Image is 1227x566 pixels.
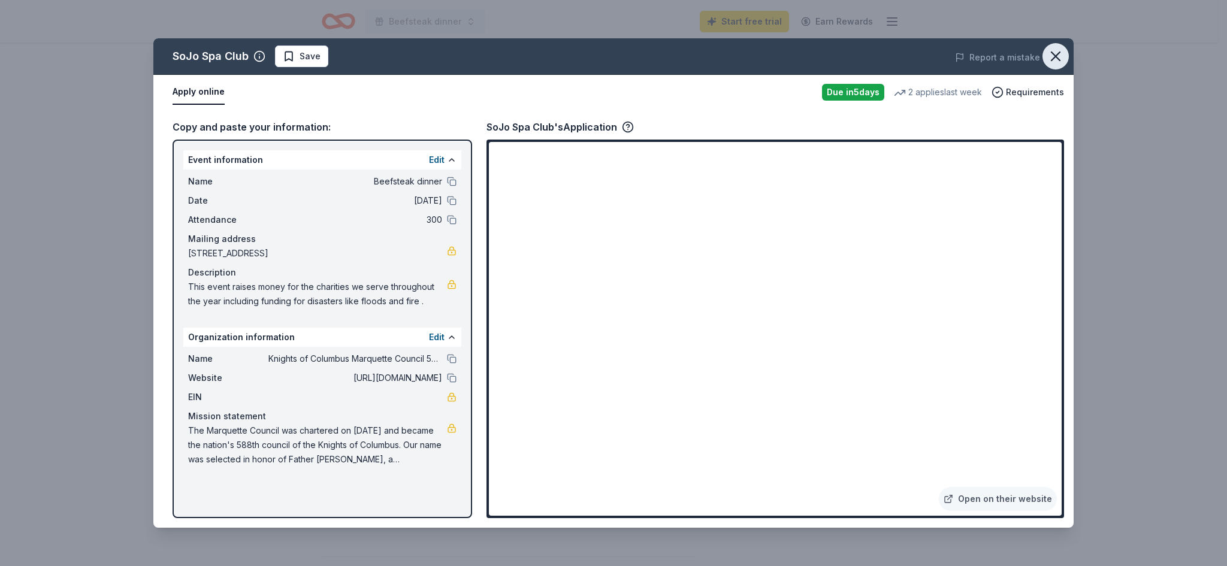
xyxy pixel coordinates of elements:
span: Name [188,352,268,366]
button: Save [275,46,328,67]
div: SoJo Spa Club's Application [486,119,634,135]
div: Description [188,265,457,280]
div: Copy and paste your information: [173,119,472,135]
span: Requirements [1006,85,1064,99]
div: Due in 5 days [822,84,884,101]
span: 300 [268,213,442,227]
div: Mailing address [188,232,457,246]
span: [DATE] [268,193,442,208]
span: EIN [188,390,268,404]
span: [STREET_ADDRESS] [188,246,447,261]
span: Attendance [188,213,268,227]
button: Report a mistake [955,50,1040,65]
span: This event raises money for the charities we serve throughout the year including funding for disa... [188,280,447,308]
div: SoJo Spa Club [173,47,249,66]
button: Apply online [173,80,225,105]
div: 2 applies last week [894,85,982,99]
button: Requirements [992,85,1064,99]
div: Mission statement [188,409,457,423]
button: Edit [429,153,445,167]
span: Website [188,371,268,385]
button: Edit [429,330,445,344]
span: The Marquette Council was chartered on [DATE] and became the nation's 588th council of the Knight... [188,423,447,467]
span: Save [300,49,321,63]
span: Name [188,174,268,189]
div: Event information [183,150,461,170]
span: Knights of Columbus Marquette Council 588 [268,352,442,366]
a: Open on their website [939,487,1057,511]
span: Date [188,193,268,208]
span: [URL][DOMAIN_NAME] [268,371,442,385]
div: Organization information [183,328,461,347]
span: Beefsteak dinner [268,174,442,189]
